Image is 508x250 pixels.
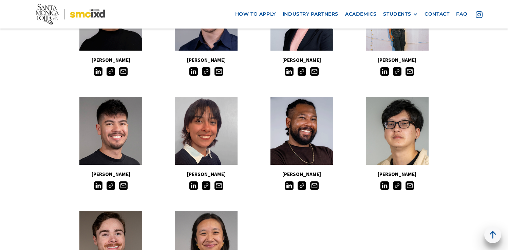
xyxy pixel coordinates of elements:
img: Link icon [393,181,401,190]
img: Email icon [214,67,223,76]
img: LinkedIn icon [285,181,293,190]
h5: [PERSON_NAME] [158,56,254,65]
img: Link icon [107,67,115,76]
h5: [PERSON_NAME] [350,170,445,179]
img: Email icon [119,181,128,190]
h5: [PERSON_NAME] [254,56,350,65]
h5: [PERSON_NAME] [350,56,445,65]
a: industry partners [279,8,342,20]
img: Santa Monica College - SMC IxD logo [36,4,105,24]
div: STUDENTS [383,11,411,17]
img: Link icon [202,181,210,190]
img: Link icon [107,181,115,190]
img: LinkedIn icon [380,181,389,190]
a: how to apply [232,8,279,20]
h5: [PERSON_NAME] [63,56,158,65]
a: back to top [484,226,501,243]
img: Link icon [202,67,210,76]
a: Academics [342,8,380,20]
img: LinkedIn icon [189,67,198,76]
div: STUDENTS [383,11,418,17]
img: LinkedIn icon [380,67,389,76]
img: Email icon [119,67,128,76]
img: Email icon [406,67,414,76]
img: LinkedIn icon [94,181,102,190]
h5: [PERSON_NAME] [254,170,350,179]
img: Email icon [310,67,319,76]
h5: [PERSON_NAME] [158,170,254,179]
img: Email icon [214,181,223,190]
img: Link icon [298,181,306,190]
img: LinkedIn icon [94,67,102,76]
img: LinkedIn icon [285,67,293,76]
h5: [PERSON_NAME] [63,170,158,179]
a: faq [453,8,471,20]
img: Email icon [310,181,319,190]
img: Link icon [298,67,306,76]
img: Link icon [393,67,401,76]
img: Email icon [406,181,414,190]
img: LinkedIn icon [189,181,198,190]
img: icon - instagram [476,11,483,18]
a: contact [421,8,453,20]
